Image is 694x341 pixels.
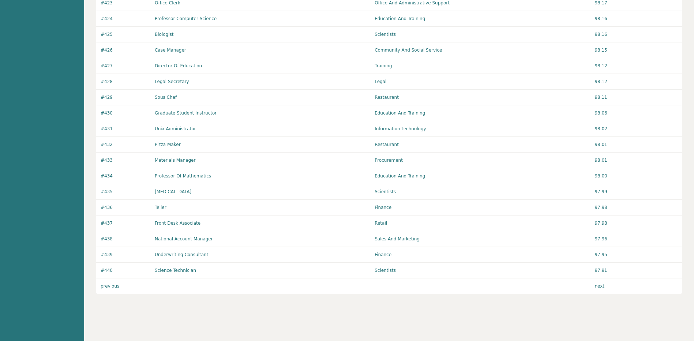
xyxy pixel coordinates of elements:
p: 98.16 [594,15,678,22]
p: #437 [101,220,150,226]
p: 98.12 [594,63,678,69]
a: Science Technician [155,268,196,273]
p: Information Technology [375,125,590,132]
p: #428 [101,78,150,85]
a: previous [101,284,119,289]
p: 98.00 [594,173,678,179]
a: Front Desk Associate [155,221,200,226]
a: next [594,284,604,289]
p: #424 [101,15,150,22]
p: 98.15 [594,47,678,53]
p: 97.99 [594,188,678,195]
a: Case Manager [155,48,186,53]
p: 98.02 [594,125,678,132]
p: Scientists [375,188,590,195]
p: #440 [101,267,150,274]
p: #433 [101,157,150,164]
a: Legal Secretary [155,79,189,84]
p: 97.98 [594,204,678,211]
p: Legal [375,78,590,85]
p: 97.98 [594,220,678,226]
p: 98.11 [594,94,678,101]
a: Professor Computer Science [155,16,217,21]
a: Director Of Education [155,63,202,68]
p: Restaurant [375,141,590,148]
p: 98.06 [594,110,678,116]
p: #434 [101,173,150,179]
p: #436 [101,204,150,211]
p: 97.96 [594,236,678,242]
p: Community And Social Service [375,47,590,53]
a: Pizza Maker [155,142,181,147]
p: 98.16 [594,31,678,38]
p: Retail [375,220,590,226]
p: Scientists [375,267,590,274]
p: Procurement [375,157,590,164]
a: Underwriting Consultant [155,252,208,257]
a: Materials Manager [155,158,195,163]
p: Training [375,63,590,69]
a: [MEDICAL_DATA] [155,189,191,194]
p: #429 [101,94,150,101]
p: Finance [375,204,590,211]
a: Graduate Student Instructor [155,110,217,116]
p: #427 [101,63,150,69]
p: 98.12 [594,78,678,85]
p: Sales And Marketing [375,236,590,242]
p: #438 [101,236,150,242]
p: Scientists [375,31,590,38]
p: #431 [101,125,150,132]
a: National Account Manager [155,236,213,241]
p: #426 [101,47,150,53]
p: #425 [101,31,150,38]
p: 97.95 [594,251,678,258]
p: #439 [101,251,150,258]
a: Professor Of Mathematics [155,173,211,179]
p: Education And Training [375,110,590,116]
a: Biologist [155,32,174,37]
p: #432 [101,141,150,148]
p: 98.01 [594,141,678,148]
a: Teller [155,205,166,210]
p: Restaurant [375,94,590,101]
p: Education And Training [375,15,590,22]
p: #430 [101,110,150,116]
a: Unix Administrator [155,126,196,131]
p: 97.91 [594,267,678,274]
p: Finance [375,251,590,258]
a: Office Clerk [155,0,180,5]
a: Sous Chef [155,95,177,100]
p: 98.01 [594,157,678,164]
p: Education And Training [375,173,590,179]
p: #435 [101,188,150,195]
